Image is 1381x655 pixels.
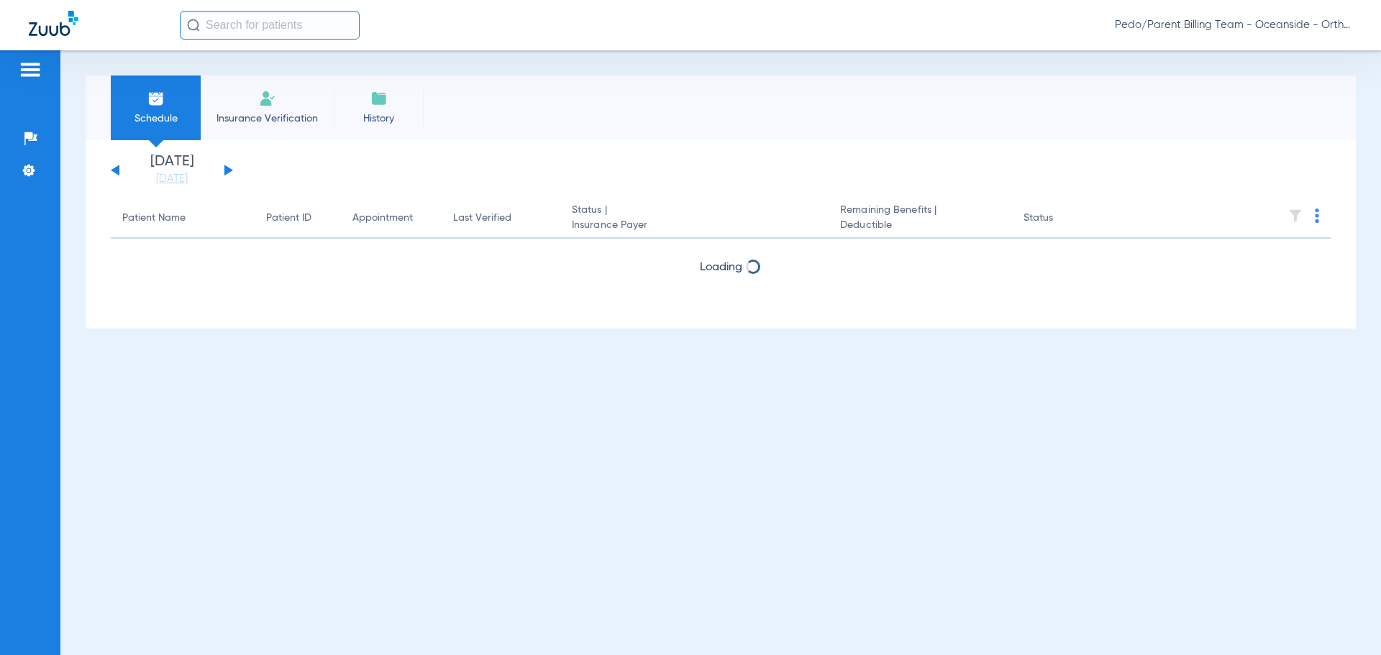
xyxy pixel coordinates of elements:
[211,111,323,126] span: Insurance Verification
[266,211,329,226] div: Patient ID
[345,111,413,126] span: History
[352,211,413,226] div: Appointment
[453,211,549,226] div: Last Verified
[700,262,742,273] span: Loading
[122,211,243,226] div: Patient Name
[122,111,190,126] span: Schedule
[1315,209,1319,223] img: group-dot-blue.svg
[352,211,430,226] div: Appointment
[180,11,360,40] input: Search for patients
[1012,198,1109,239] th: Status
[453,211,511,226] div: Last Verified
[266,211,311,226] div: Patient ID
[572,218,817,233] span: Insurance Payer
[840,218,1000,233] span: Deductible
[29,11,78,36] img: Zuub Logo
[1288,209,1303,223] img: filter.svg
[122,211,186,226] div: Patient Name
[829,198,1011,239] th: Remaining Benefits |
[19,61,42,78] img: hamburger-icon
[129,155,215,186] li: [DATE]
[259,90,276,107] img: Manual Insurance Verification
[147,90,165,107] img: Schedule
[187,19,200,32] img: Search Icon
[370,90,388,107] img: History
[1115,18,1352,32] span: Pedo/Parent Billing Team - Oceanside - Ortho | The Super Dentists
[129,172,215,186] a: [DATE]
[560,198,829,239] th: Status |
